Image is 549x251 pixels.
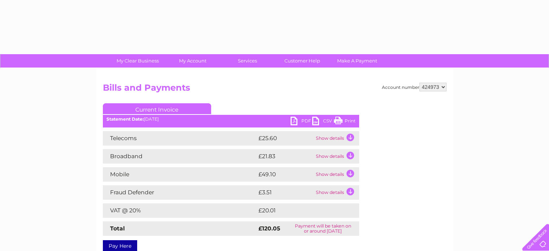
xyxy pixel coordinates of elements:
a: Print [334,117,356,127]
td: Show details [314,149,359,164]
strong: Total [110,225,125,232]
td: VAT @ 20% [103,203,257,218]
td: Show details [314,185,359,200]
td: Show details [314,167,359,182]
a: PDF [291,117,312,127]
td: £49.10 [257,167,314,182]
div: Account number [382,83,446,91]
a: My Account [163,54,222,68]
a: Customer Help [273,54,332,68]
h2: Bills and Payments [103,83,446,96]
td: Telecoms [103,131,257,146]
td: Show details [314,131,359,146]
a: Current Invoice [103,103,211,114]
td: Mobile [103,167,257,182]
a: Services [218,54,277,68]
a: CSV [312,117,334,127]
td: £25.60 [257,131,314,146]
td: £21.83 [257,149,314,164]
td: £20.01 [257,203,344,218]
div: [DATE] [103,117,359,122]
b: Statement Date: [106,116,144,122]
td: Broadband [103,149,257,164]
strong: £120.05 [258,225,280,232]
td: £3.51 [257,185,314,200]
a: Make A Payment [327,54,387,68]
td: Payment will be taken on or around [DATE] [287,221,359,236]
td: Fraud Defender [103,185,257,200]
a: My Clear Business [108,54,167,68]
